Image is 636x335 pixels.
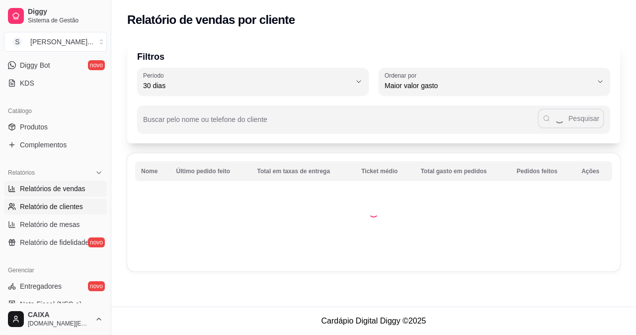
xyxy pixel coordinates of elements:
[111,307,636,335] footer: Cardápio Digital Diggy © 2025
[4,4,107,28] a: DiggySistema de Gestão
[385,81,592,91] span: Maior valor gasto
[4,217,107,232] a: Relatório de mesas
[385,71,420,80] label: Ordenar por
[4,278,107,294] a: Entregadoresnovo
[137,50,610,64] p: Filtros
[8,169,35,177] span: Relatórios
[143,118,538,128] input: Buscar pelo nome ou telefone do cliente
[20,140,67,150] span: Complementos
[20,60,50,70] span: Diggy Bot
[20,220,80,229] span: Relatório de mesas
[4,137,107,153] a: Complementos
[4,262,107,278] div: Gerenciar
[379,68,610,96] button: Ordenar porMaior valor gasto
[4,199,107,215] a: Relatório de clientes
[369,208,379,218] div: Loading
[137,68,369,96] button: Período30 dias
[127,12,295,28] h2: Relatório de vendas por cliente
[4,103,107,119] div: Catálogo
[28,16,103,24] span: Sistema de Gestão
[4,234,107,250] a: Relatório de fidelidadenovo
[20,202,83,212] span: Relatório de clientes
[4,75,107,91] a: KDS
[4,32,107,52] button: Select a team
[4,119,107,135] a: Produtos
[4,57,107,73] a: Diggy Botnovo
[4,181,107,197] a: Relatórios de vendas
[4,296,107,312] a: Nota Fiscal (NFC-e)
[143,71,167,80] label: Período
[28,320,91,328] span: [DOMAIN_NAME][EMAIL_ADDRESS][DOMAIN_NAME]
[20,184,85,194] span: Relatórios de vendas
[20,122,48,132] span: Produtos
[12,37,22,47] span: S
[28,7,103,16] span: Diggy
[143,81,351,91] span: 30 dias
[4,307,107,331] button: CAIXA[DOMAIN_NAME][EMAIL_ADDRESS][DOMAIN_NAME]
[28,311,91,320] span: CAIXA
[20,78,34,88] span: KDS
[20,237,89,247] span: Relatório de fidelidade
[20,299,81,309] span: Nota Fiscal (NFC-e)
[30,37,93,47] div: [PERSON_NAME] ...
[20,281,62,291] span: Entregadores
